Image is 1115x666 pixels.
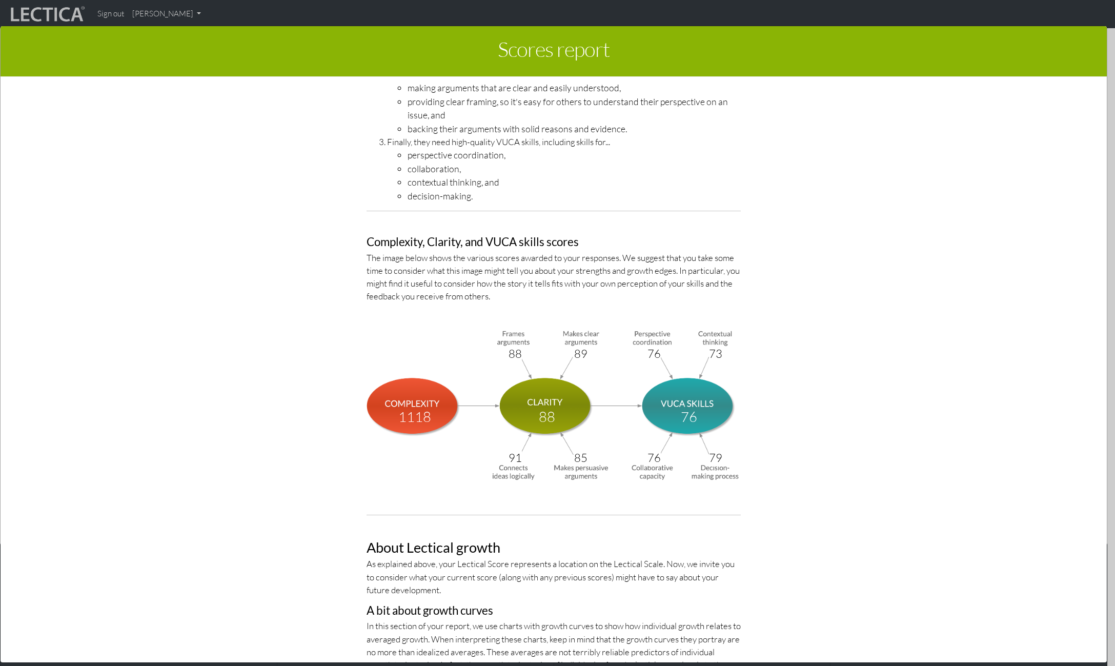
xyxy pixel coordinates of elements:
[408,162,741,175] li: collaboration,
[509,345,522,362] div: 88
[408,175,741,189] li: contextual thinking, and
[539,406,555,427] div: 88
[574,449,587,466] div: 85
[709,345,722,362] div: 73
[408,95,741,122] li: providing clear framing, so it's easy for others to understand their perspective on an issue, and
[509,449,522,466] div: 91
[681,406,697,427] div: 76
[709,449,722,466] div: 79
[647,345,661,362] div: 76
[408,122,741,135] li: backing their arguments with solid reasons and evidence.
[647,449,661,466] div: 76
[8,34,1099,69] h1: Scores report
[387,55,741,135] li: Second, the way they communicate shows they are thinking clearly, especially when it comes to...
[367,557,741,596] p: As explained above, your Lectical Score represents a location on the Lectical Scale. Now, we invi...
[367,236,741,249] h3: Complexity, Clarity, and VUCA skills scores
[398,406,431,427] div: 1118
[367,327,741,481] img: Lectical, VUCA, & Clarity Scores
[408,189,741,203] li: decision-making.
[574,345,587,362] div: 89
[408,148,741,162] li: perspective coordination,
[367,604,741,617] h3: A bit about growth curves
[387,135,741,203] li: Finally, they need high-quality VUCA skills, including skills for...
[367,251,741,303] p: The image below shows the various scores awarded to your responses. We suggest that you take some...
[367,540,741,555] h2: About Lectical growth
[408,81,741,94] li: making arguments that are clear and easily understood,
